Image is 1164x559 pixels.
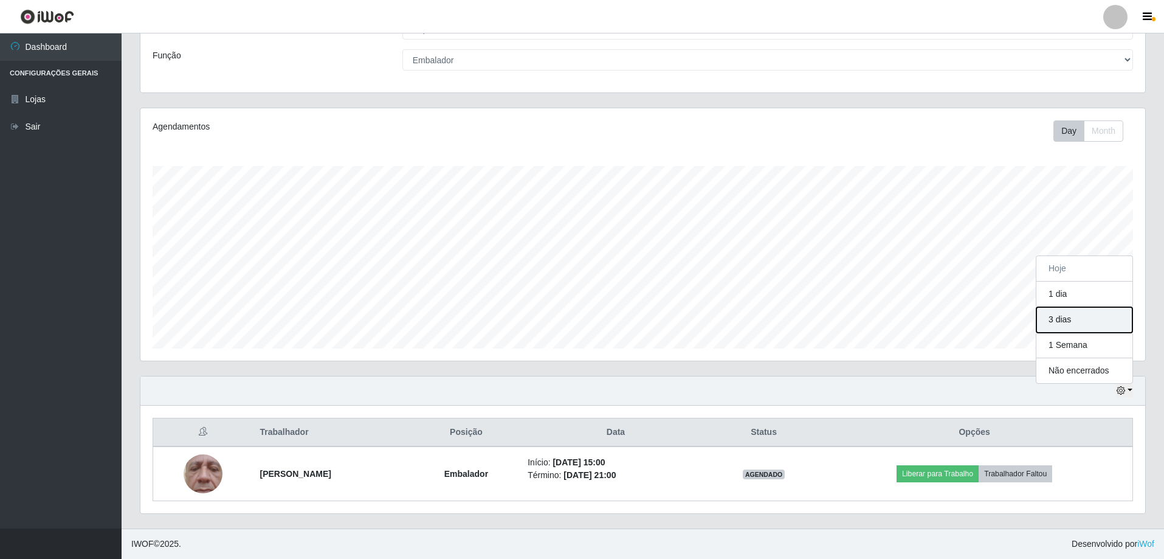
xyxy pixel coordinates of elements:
button: Day [1053,120,1084,142]
label: Função [153,49,181,62]
th: Trabalhador [252,418,412,447]
strong: Embalador [444,469,488,479]
a: iWof [1137,539,1154,549]
button: Month [1084,120,1123,142]
button: Hoje [1036,256,1132,282]
button: 1 dia [1036,282,1132,307]
img: 1747494723003.jpeg [184,431,222,517]
span: IWOF [131,539,154,549]
button: Liberar para Trabalho [897,465,979,482]
th: Posição [412,418,521,447]
div: Toolbar with button groups [1053,120,1133,142]
span: AGENDADO [743,470,785,479]
th: Opções [816,418,1132,447]
button: 3 dias [1036,307,1132,333]
time: [DATE] 21:00 [563,470,616,480]
button: Não encerrados [1036,358,1132,383]
strong: [PERSON_NAME] [260,469,331,479]
span: © 2025 . [131,538,181,550]
button: 1 Semana [1036,333,1132,358]
th: Data [520,418,711,447]
button: Trabalhador Faltou [979,465,1052,482]
time: [DATE] 15:00 [553,457,605,467]
div: Agendamentos [153,120,551,133]
li: Término: [528,469,704,482]
th: Status [711,418,817,447]
li: Início: [528,456,704,469]
span: Desenvolvido por [1072,538,1154,550]
div: First group [1053,120,1123,142]
img: CoreUI Logo [20,9,74,24]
